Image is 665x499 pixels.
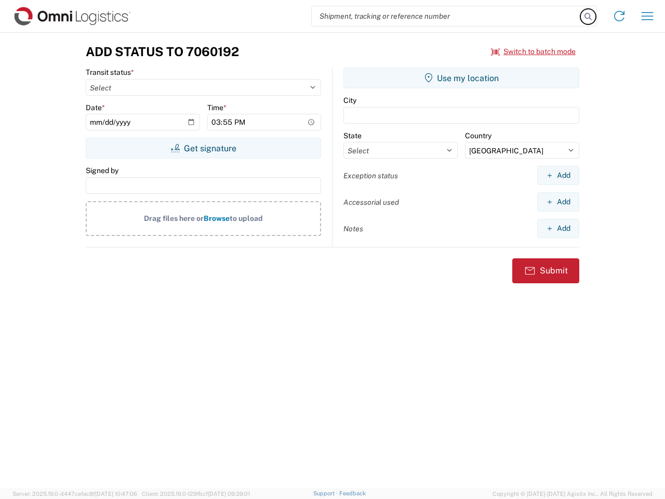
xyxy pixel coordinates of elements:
span: to upload [230,214,263,222]
button: Switch to batch mode [491,43,576,60]
label: Time [207,103,227,112]
button: Add [537,192,579,212]
label: Signed by [86,166,118,175]
label: Exception status [343,171,398,180]
span: Browse [204,214,230,222]
span: [DATE] 09:39:01 [208,491,250,497]
span: Copyright © [DATE]-[DATE] Agistix Inc., All Rights Reserved [493,489,653,498]
span: [DATE] 10:47:06 [95,491,137,497]
a: Feedback [339,490,366,496]
input: Shipment, tracking or reference number [312,6,581,26]
button: Submit [512,258,579,283]
label: Accessorial used [343,198,399,207]
span: Server: 2025.19.0-d447cefac8f [12,491,137,497]
button: Add [537,166,579,185]
label: Transit status [86,68,134,77]
span: Drag files here or [144,214,204,222]
label: City [343,96,356,105]
label: Country [465,131,491,140]
span: Client: 2025.19.0-129fbcf [142,491,250,497]
button: Get signature [86,138,321,159]
a: Support [313,490,339,496]
h3: Add Status to 7060192 [86,44,239,59]
label: State [343,131,362,140]
label: Notes [343,224,363,233]
label: Date [86,103,105,112]
button: Add [537,219,579,238]
button: Use my location [343,68,579,88]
